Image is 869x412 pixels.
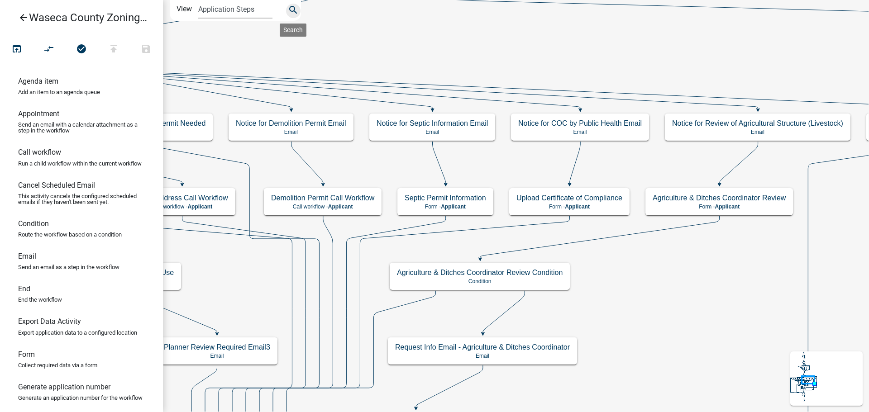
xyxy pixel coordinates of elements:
i: search [288,5,299,17]
h6: Form [18,350,35,359]
button: Test Workflow [0,40,33,59]
h5: Upload Certificate of Compliance [516,194,622,202]
h5: Agriculture & Ditches Coordinator Review Condition [397,268,563,277]
p: Email [672,129,843,135]
div: Workflow actions [0,40,162,62]
h6: Email [18,252,36,260]
i: save [141,43,152,56]
p: Email [395,353,570,359]
h6: Agenda item [18,77,58,85]
p: End the workflow [18,297,62,303]
p: Email [518,129,642,135]
p: Route the workflow based on a condition [18,232,122,237]
a: Waseca County Zoning Permit Application [7,7,148,28]
h5: Notice for Review of Agricultural Structure (Livestock) [672,119,843,128]
p: Email [377,129,488,135]
h6: Cancel Scheduled Email [18,181,95,189]
h6: Export Data Activity [18,317,81,326]
i: open_in_browser [11,43,22,56]
p: Collect required data via a form [18,362,97,368]
h5: Request Info Email - Agriculture & Ditches Coordinator [395,343,570,351]
i: publish [108,43,119,56]
p: Export application data to a configured location [18,330,137,336]
p: Send an email as a step in the workflow [18,264,119,270]
p: Email [164,353,270,359]
h6: Condition [18,219,49,228]
p: Run a child workflow within the current workflow [18,161,142,166]
button: No problems [65,40,98,59]
span: Applicant [565,204,590,210]
h5: Notice for Demolition Permit Email [236,119,346,128]
span: Applicant [441,204,466,210]
span: Applicant [328,204,353,210]
h5: Notice for COC by Public Health Email [518,119,642,128]
span: Applicant [715,204,740,210]
p: Call workflow - [137,204,228,210]
p: Form - [405,204,486,210]
h5: E911 Address Call Workflow [137,194,228,202]
p: Send an email with a calendar attachment as a step in the workflow [18,122,145,133]
h6: End [18,284,30,293]
span: Applicant [187,204,212,210]
p: Email [236,129,346,135]
h6: Appointment [18,109,59,118]
button: Auto Layout [33,40,65,59]
p: Call workflow - [271,204,374,210]
h5: Agriculture & Ditches Coordinator Review [653,194,786,202]
i: check_circle [76,43,87,56]
p: Generate an application number for the workflow [18,395,143,401]
p: Form - [653,204,786,210]
div: Search [280,24,306,37]
p: Add an item to an agenda queue [18,89,100,95]
h5: Septic Permit Information [405,194,486,202]
button: search [286,4,301,18]
h6: Call workflow [18,148,61,156]
button: Publish [97,40,130,59]
p: Condition [397,278,563,284]
i: arrow_back [18,12,29,25]
p: This activity cancels the configured scheduled emails if they haven't been sent yet. [18,193,145,205]
i: compare_arrows [44,43,55,56]
h6: Generate application number [18,383,110,391]
h5: Planner Review Required Email3 [164,343,270,351]
h5: Notice for Septic Information Email [377,119,488,128]
p: Form - [516,204,622,210]
button: Save [130,40,162,59]
h5: Demolition Permit Call Workflow [271,194,374,202]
